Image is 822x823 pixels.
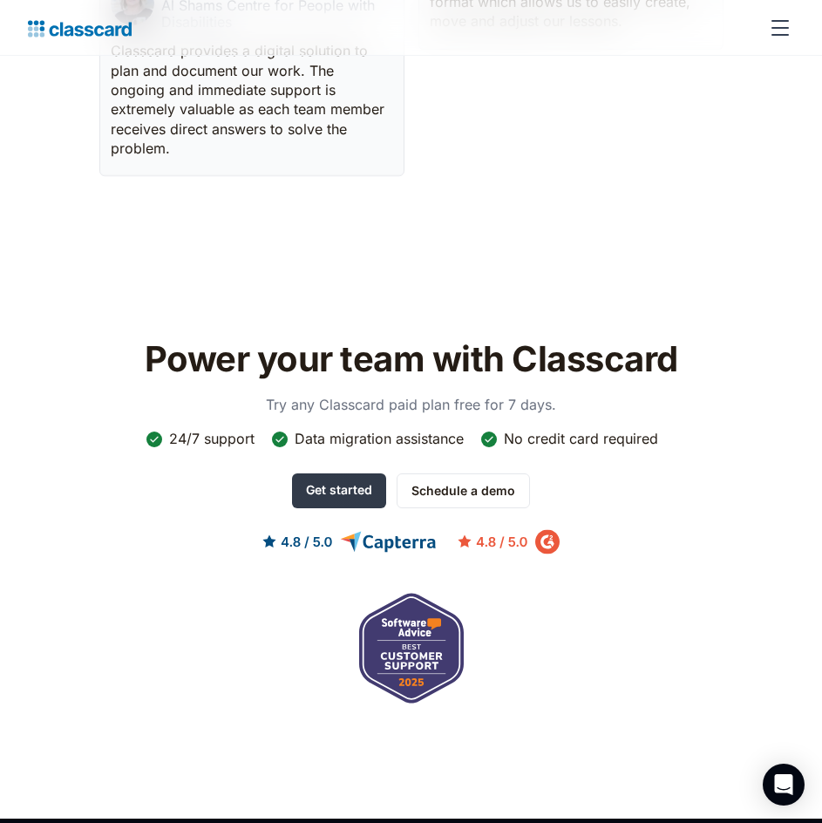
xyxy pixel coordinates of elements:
[134,338,688,380] h2: Power your team with Classcard
[763,764,805,806] div: Open Intercom Messenger
[397,473,530,508] a: Schedule a demo
[111,41,390,158] p: Classcard provides a digital solution to plan and document our work. The ongoing and immediate su...
[292,473,386,508] a: Get started
[759,7,794,49] div: menu
[504,429,658,448] div: No credit card required
[169,429,255,448] div: 24/7 support
[295,429,464,448] div: Data migration assistance
[237,394,586,415] p: Try any Classcard paid plan free for 7 days.
[28,16,132,40] a: Logo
